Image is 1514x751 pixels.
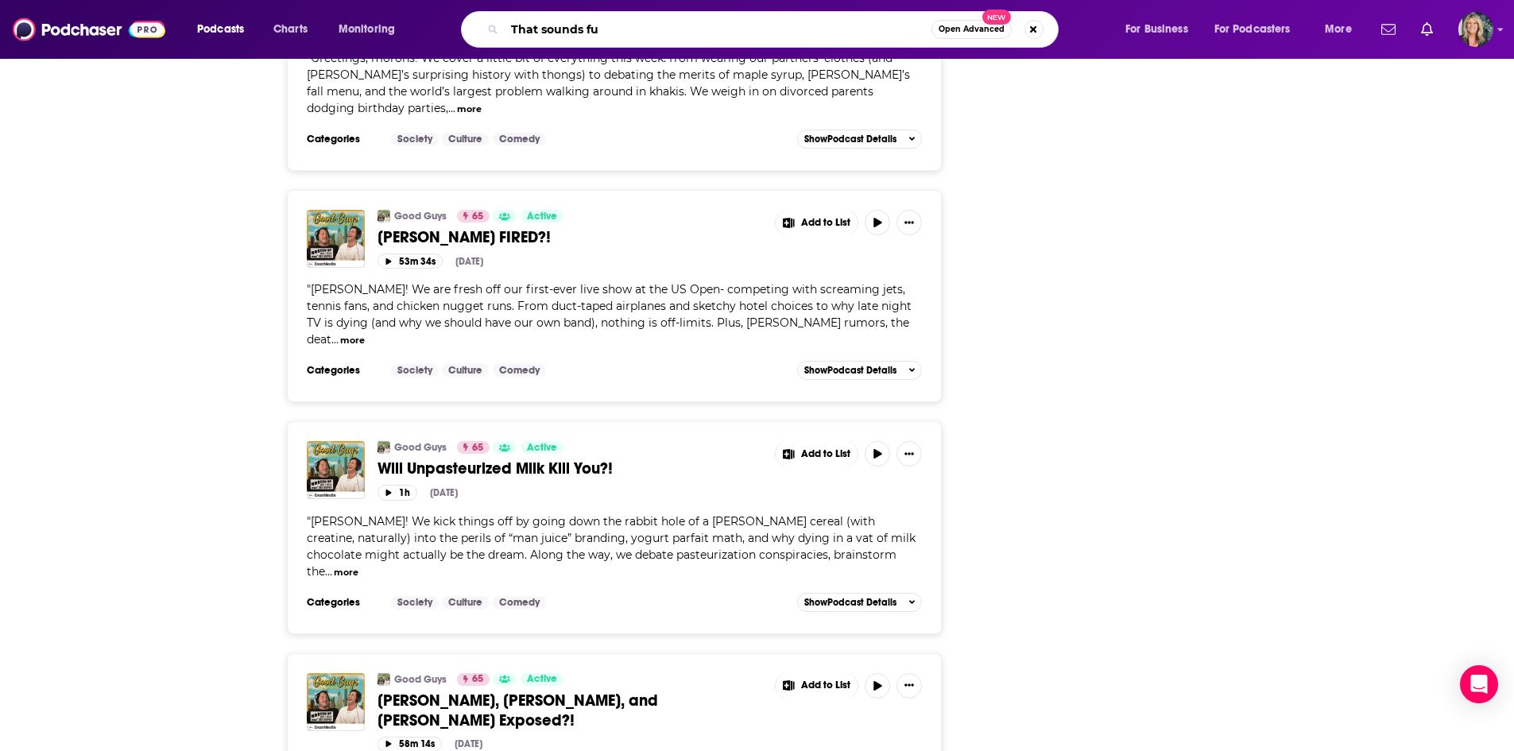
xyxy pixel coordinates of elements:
a: Active [521,210,563,223]
a: [PERSON_NAME] FIRED?! [378,227,764,247]
div: Search podcasts, credits, & more... [476,11,1074,48]
span: Open Advanced [939,25,1005,33]
button: Show More Button [896,441,922,466]
button: Open AdvancedNew [931,20,1012,39]
a: Active [521,673,563,686]
a: Culture [442,364,489,377]
img: User Profile [1458,12,1493,47]
button: Show More Button [896,210,922,235]
button: open menu [186,17,265,42]
span: " [307,514,916,579]
div: [DATE] [455,738,482,749]
img: Will Unpasteurized Milk Kill You?! [307,441,365,499]
a: Comedy [493,596,546,609]
button: ShowPodcast Details [797,130,923,149]
a: Comedy [493,364,546,377]
span: Logged in as lisa.beech [1458,12,1493,47]
button: Show profile menu [1458,12,1493,47]
a: Good Guys [394,210,447,223]
span: Active [527,209,557,225]
span: Show Podcast Details [804,597,896,608]
span: ... [448,101,455,115]
img: Good Guys [378,210,390,223]
img: Howard Stern FIRED?! [307,210,365,268]
input: Search podcasts, credits, & more... [505,17,931,42]
a: Society [391,364,439,377]
a: 65 [457,210,490,223]
span: 65 [472,209,483,225]
button: open menu [1204,17,1314,42]
a: Culture [442,596,489,609]
a: 65 [457,673,490,686]
a: Show notifications dropdown [1415,16,1439,43]
span: ... [331,332,339,346]
button: 1h [378,485,417,500]
img: Good Guys [378,673,390,686]
div: [DATE] [455,256,483,267]
span: [PERSON_NAME] FIRED?! [378,227,551,247]
span: [PERSON_NAME]! We are fresh off our first-ever live show at the US Open- competing with screaming... [307,282,912,346]
a: Will Unpasteurized Milk Kill You?! [378,459,764,478]
span: Podcasts [197,18,244,41]
span: Show Podcast Details [804,134,896,145]
span: New [982,10,1011,25]
a: Show notifications dropdown [1375,16,1402,43]
span: Add to List [801,448,850,460]
button: Show More Button [776,441,858,466]
a: Culture [442,133,489,145]
span: Active [527,440,557,456]
span: For Podcasters [1214,18,1291,41]
div: [DATE] [430,487,458,498]
span: For Business [1125,18,1188,41]
span: Show Podcast Details [804,365,896,376]
button: more [340,334,365,347]
img: Podchaser - Follow, Share and Rate Podcasts [13,14,165,45]
button: open menu [1114,17,1208,42]
button: ShowPodcast Details [797,361,923,380]
a: Comedy [493,133,546,145]
button: Show More Button [896,673,922,699]
span: [PERSON_NAME]! We kick things off by going down the rabbit hole of a [PERSON_NAME] cereal (with c... [307,514,916,579]
button: Show More Button [776,673,858,699]
span: Active [527,672,557,687]
h3: Categories [307,133,378,145]
img: Demi Lovato, Travis Kelce, and Shel Silverstein Exposed?! [307,673,365,731]
span: [PERSON_NAME], [PERSON_NAME], and [PERSON_NAME] Exposed?! [378,691,658,730]
a: Good Guys [394,441,447,454]
h3: Categories [307,364,378,377]
img: Good Guys [378,441,390,454]
span: Add to List [801,679,850,691]
span: Add to List [801,217,850,229]
a: Society [391,133,439,145]
a: Charts [263,17,317,42]
span: " [307,282,912,346]
span: Charts [273,18,308,41]
span: ... [325,564,332,579]
button: open menu [327,17,416,42]
a: Society [391,596,439,609]
span: Will Unpasteurized Milk Kill You?! [378,459,613,478]
a: 65 [457,441,490,454]
button: open menu [1314,17,1372,42]
a: [PERSON_NAME], [PERSON_NAME], and [PERSON_NAME] Exposed?! [378,691,764,730]
button: more [334,566,358,579]
button: 53m 34s [378,254,443,269]
div: Open Intercom Messenger [1460,665,1498,703]
span: 65 [472,440,483,456]
span: 65 [472,672,483,687]
a: Good Guys [394,673,447,686]
span: Monitoring [339,18,395,41]
span: More [1325,18,1352,41]
button: Show More Button [776,210,858,235]
a: Active [521,441,563,454]
button: ShowPodcast Details [797,593,923,612]
button: more [457,103,482,116]
h3: Categories [307,596,378,609]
